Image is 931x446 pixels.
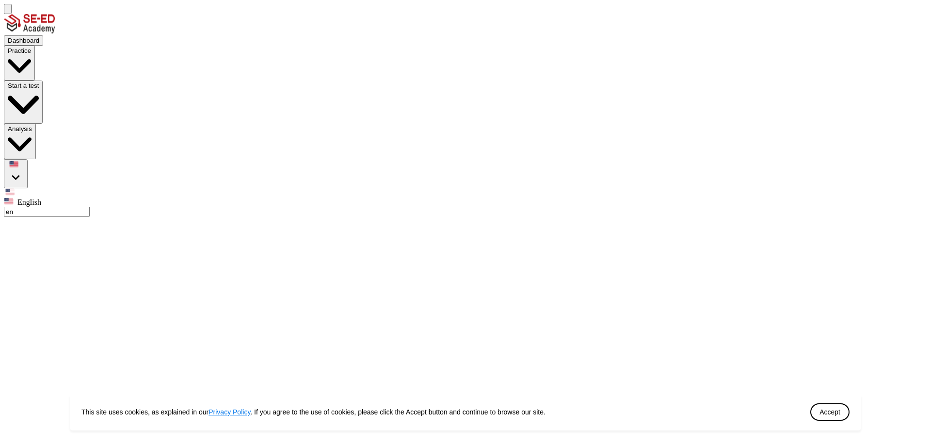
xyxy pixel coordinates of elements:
img: SE-ED Academy logo [4,14,55,33]
img: en [4,188,16,196]
span: This site uses cookies, as explained in our . If you agree to the use of cookies, please click th... [81,408,546,416]
div: cookieconsent [70,394,861,430]
span: Accept [819,408,840,416]
span: Analysis [8,125,32,132]
a: dismiss cookie message [810,403,850,421]
div: English [4,198,927,207]
img: en [8,161,20,168]
span: Start a test [8,82,39,89]
span: Practice [8,47,31,54]
img: en [4,198,14,205]
a: Privacy Policy [209,408,250,416]
button: open mobile menu [4,4,12,14]
span: Dashboard [8,37,39,44]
